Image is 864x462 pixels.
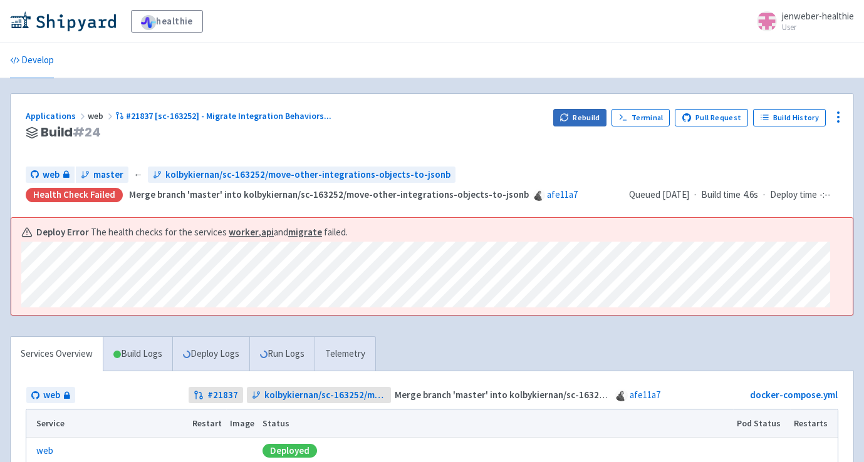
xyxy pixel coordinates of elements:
[126,110,331,121] span: #21837 [sc-163252] - Migrate Integration Behaviors ...
[26,188,123,202] div: Health check failed
[249,337,315,371] a: Run Logs
[129,188,529,200] strong: Merge branch 'master' into kolbykiernan/sc-163252/move-other-integrations-objects-to-jsonb
[782,23,854,31] small: User
[750,389,838,401] a: docker-compose.yml
[263,444,317,458] div: Deployed
[395,389,794,401] strong: Merge branch 'master' into kolbykiernan/sc-163252/move-other-integrations-objects-to-jsonb
[93,168,123,182] span: master
[172,337,249,371] a: Deploy Logs
[26,387,75,404] a: web
[288,226,322,238] a: migrate
[43,388,60,403] span: web
[733,409,790,437] th: Pod Status
[26,110,88,121] a: Applications
[259,409,733,437] th: Status
[629,188,689,200] span: Queued
[11,337,103,371] a: Services Overview
[820,188,831,202] span: -:--
[553,109,607,126] button: Rebuild
[115,110,333,121] a: #21837 [sc-163252] - Migrate Integration Behaviors...
[701,188,741,202] span: Build time
[189,409,226,437] th: Restart
[26,409,189,437] th: Service
[315,337,375,371] a: Telemetry
[131,10,203,33] a: healthie
[165,168,450,182] span: kolbykiernan/sc-163252/move-other-integrations-objects-to-jsonb
[226,409,259,437] th: Image
[91,225,348,240] span: The health checks for the services , and failed.
[790,409,838,437] th: Restarts
[148,167,455,183] a: kolbykiernan/sc-163252/move-other-integrations-objects-to-jsonb
[749,11,854,31] a: jenweber-healthie User
[630,389,660,401] a: afe11a7
[189,387,243,404] a: #21837
[264,388,385,403] span: kolbykiernan/sc-163252/move-other-integrations-objects-to-jsonb
[10,43,54,78] a: Develop
[41,125,101,140] span: Build
[36,225,89,240] b: Deploy Error
[247,387,390,404] a: kolbykiernan/sc-163252/move-other-integrations-objects-to-jsonb
[88,110,115,121] span: web
[753,109,826,126] a: Build History
[26,167,75,183] a: web
[36,444,53,458] a: web
[261,226,274,238] a: api
[675,109,748,126] a: Pull Request
[10,11,116,31] img: Shipyard logo
[629,188,838,202] div: · ·
[229,226,259,238] a: worker
[547,188,578,200] a: afe11a7
[207,388,238,403] strong: # 21837
[662,188,689,200] time: [DATE]
[743,188,758,202] span: 4.6s
[782,10,854,22] span: jenweber-healthie
[770,188,817,202] span: Deploy time
[133,168,143,182] span: ←
[76,167,128,183] a: master
[73,123,101,141] span: # 24
[103,337,172,371] a: Build Logs
[612,109,670,126] a: Terminal
[43,168,60,182] span: web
